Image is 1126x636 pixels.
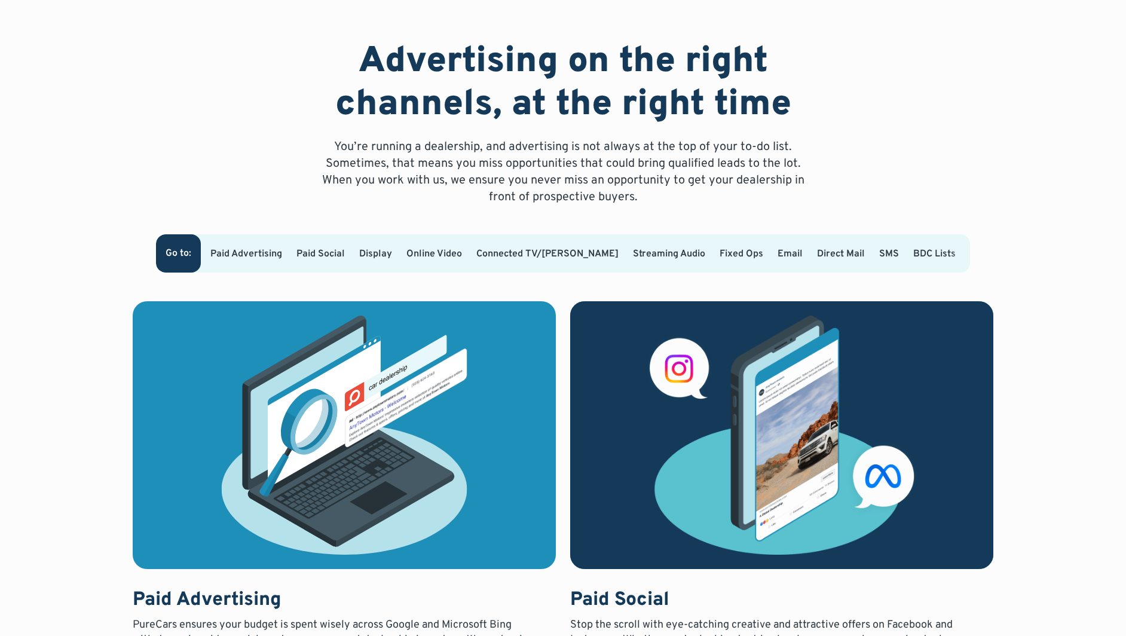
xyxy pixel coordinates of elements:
[166,249,191,258] div: Go to:
[720,248,763,260] a: Fixed Ops
[296,248,345,260] a: Paid Social
[913,248,956,260] a: BDC Lists
[778,248,803,260] a: Email
[314,139,812,206] p: You’re running a dealership, and advertising is not always at the top of your to-do list. Sometim...
[406,248,462,260] a: Online Video
[817,248,865,260] a: Direct Mail
[476,248,619,260] a: Connected TV/[PERSON_NAME]
[570,588,972,613] h3: Paid Social
[314,41,812,127] h2: Advertising on the right channels, at the right time
[133,588,535,613] h3: Paid Advertising
[359,248,392,260] a: Display
[633,248,705,260] a: Streaming Audio
[210,248,282,260] a: Paid Advertising
[879,248,899,260] a: SMS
